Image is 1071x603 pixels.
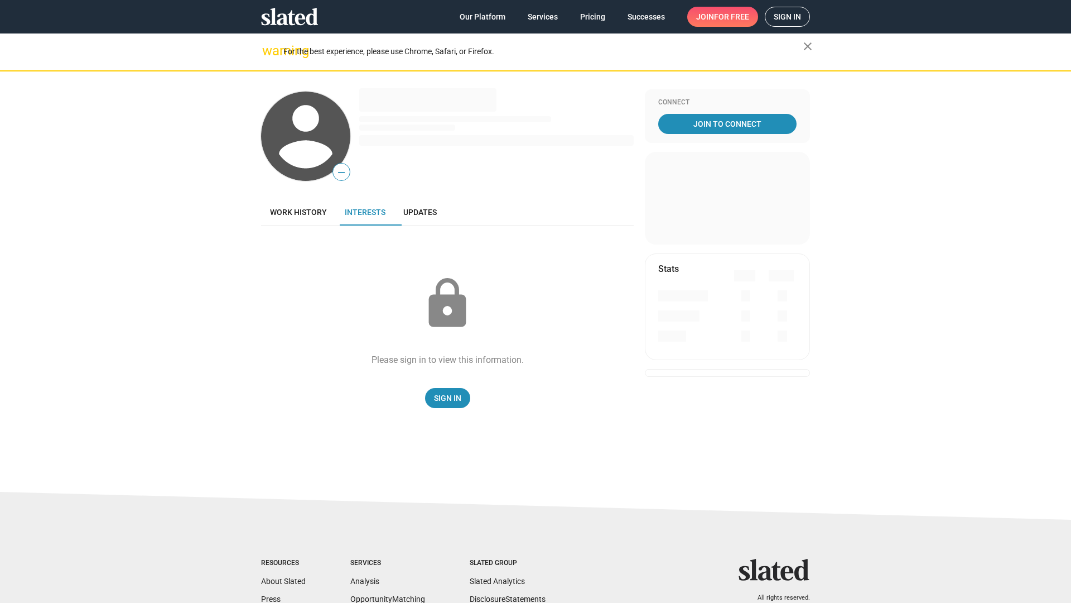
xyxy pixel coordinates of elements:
[350,559,425,568] div: Services
[460,7,505,27] span: Our Platform
[628,7,665,27] span: Successes
[333,165,350,180] span: —
[372,354,524,366] div: Please sign in to view this information.
[270,208,327,217] span: Work history
[451,7,514,27] a: Our Platform
[336,199,394,226] a: Interests
[519,7,567,27] a: Services
[658,263,679,275] mat-card-title: Stats
[619,7,674,27] a: Successes
[658,98,797,107] div: Connect
[658,114,797,134] a: Join To Connect
[261,559,306,568] div: Resources
[394,199,446,226] a: Updates
[470,577,525,586] a: Slated Analytics
[580,7,605,27] span: Pricing
[571,7,614,27] a: Pricing
[687,7,758,27] a: Joinfor free
[261,199,336,226] a: Work history
[660,114,794,134] span: Join To Connect
[283,44,803,59] div: For the best experience, please use Chrome, Safari, or Firefox.
[470,559,546,568] div: Slated Group
[425,388,470,408] a: Sign In
[765,7,810,27] a: Sign in
[262,44,276,58] mat-icon: warning
[350,577,379,586] a: Analysis
[801,40,814,53] mat-icon: close
[696,7,749,27] span: Join
[528,7,558,27] span: Services
[434,388,461,408] span: Sign In
[774,7,801,26] span: Sign in
[345,208,385,217] span: Interests
[419,276,475,332] mat-icon: lock
[261,577,306,586] a: About Slated
[403,208,437,217] span: Updates
[714,7,749,27] span: for free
